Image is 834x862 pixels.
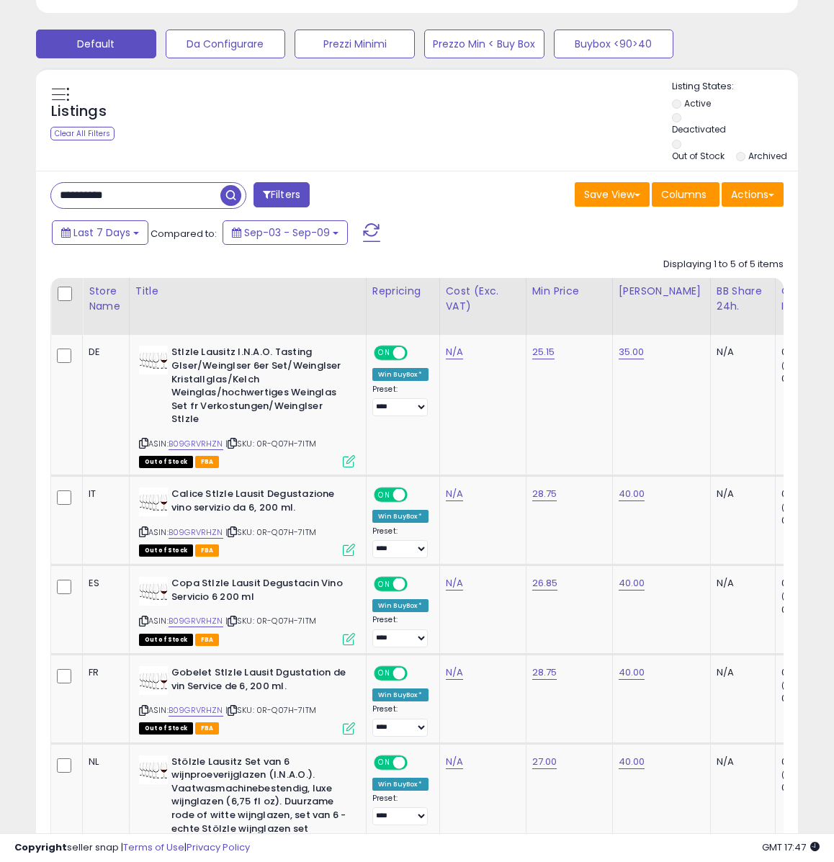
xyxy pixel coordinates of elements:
[672,150,725,162] label: Out of Stock
[672,80,799,94] p: Listing States:
[223,220,348,245] button: Sep-03 - Sep-09
[762,840,820,854] span: 2025-09-17 17:47 GMT
[717,346,764,359] div: N/A
[244,225,330,240] span: Sep-03 - Sep-09
[652,182,719,207] button: Columns
[171,666,346,696] b: Gobelet Stlzle Lausit Dgustation de vin Service de 6, 200 ml.
[554,30,674,58] button: Buybox <90>40
[169,704,223,717] a: B09GRVRHZN
[139,722,193,735] span: All listings that are currently out of stock and unavailable for purchase on Amazon
[171,755,346,839] b: Stölzle Lausitz Set van 6 wijnproeverijglazen (I.N.A.O.). Vaatwasmachinebestendig, luxe wijnglaze...
[781,769,802,781] small: (0%)
[89,666,118,679] div: FR
[532,487,557,501] a: 28.75
[195,634,220,646] span: FBA
[661,187,707,202] span: Columns
[139,577,355,644] div: ASIN:
[225,526,316,538] span: | SKU: 0R-Q07H-7ITM
[52,220,148,245] button: Last 7 Days
[51,102,107,122] h5: Listings
[684,97,711,109] label: Active
[372,778,429,791] div: Win BuyBox *
[169,438,223,450] a: B09GRVRHZN
[446,576,463,591] a: N/A
[139,755,168,784] img: 41DCfUtvllL._SL40_.jpg
[781,284,834,314] div: Ordered Items
[50,127,115,140] div: Clear All Filters
[532,665,557,680] a: 28.75
[36,30,156,58] button: Default
[225,704,316,716] span: | SKU: 0R-Q07H-7ITM
[89,577,118,590] div: ES
[171,488,346,518] b: Calice Stlzle Lausit Degustazione vino servizio da 6, 200 ml.
[405,756,429,768] span: OFF
[166,30,286,58] button: Da Configurare
[372,688,429,701] div: Win BuyBox *
[619,576,645,591] a: 40.00
[532,576,558,591] a: 26.85
[372,526,429,559] div: Preset:
[532,284,606,299] div: Min Price
[717,488,764,500] div: N/A
[375,668,393,680] span: ON
[169,615,223,627] a: B09GRVRHZN
[781,591,802,602] small: (0%)
[424,30,544,58] button: Prezzo Min < Buy Box
[89,488,118,500] div: IT
[139,488,168,516] img: 41DCfUtvllL._SL40_.jpg
[89,284,123,314] div: Store Name
[139,634,193,646] span: All listings that are currently out of stock and unavailable for purchase on Amazon
[139,456,193,468] span: All listings that are currently out of stock and unavailable for purchase on Amazon
[717,666,764,679] div: N/A
[446,284,520,314] div: Cost (Exc. VAT)
[73,225,130,240] span: Last 7 Days
[446,665,463,680] a: N/A
[254,182,310,207] button: Filters
[405,347,429,359] span: OFF
[135,284,360,299] div: Title
[405,489,429,501] span: OFF
[372,794,429,826] div: Preset:
[295,30,415,58] button: Prezzi Minimi
[139,666,168,695] img: 41DCfUtvllL._SL40_.jpg
[663,258,784,271] div: Displaying 1 to 5 of 5 items
[372,368,429,381] div: Win BuyBox *
[195,722,220,735] span: FBA
[225,615,316,627] span: | SKU: 0R-Q07H-7ITM
[14,841,250,855] div: seller snap | |
[372,599,429,612] div: Win BuyBox *
[781,502,802,513] small: (0%)
[781,680,802,691] small: (0%)
[151,227,217,241] span: Compared to:
[619,665,645,680] a: 40.00
[375,578,393,591] span: ON
[781,360,802,372] small: (0%)
[171,577,346,607] b: Copa Stlzle Lausit Degustacin Vino Servicio 6 200 ml
[532,345,555,359] a: 25.15
[717,284,769,314] div: BB Share 24h.
[446,345,463,359] a: N/A
[139,346,168,374] img: 41DCfUtvllL._SL40_.jpg
[89,346,118,359] div: DE
[139,577,168,606] img: 41DCfUtvllL._SL40_.jpg
[446,487,463,501] a: N/A
[722,182,784,207] button: Actions
[139,544,193,557] span: All listings that are currently out of stock and unavailable for purchase on Amazon
[619,755,645,769] a: 40.00
[405,578,429,591] span: OFF
[139,488,355,555] div: ASIN:
[123,840,184,854] a: Terms of Use
[187,840,250,854] a: Privacy Policy
[372,510,429,523] div: Win BuyBox *
[372,615,429,647] div: Preset:
[195,544,220,557] span: FBA
[446,755,463,769] a: N/A
[169,526,223,539] a: B09GRVRHZN
[717,577,764,590] div: N/A
[139,666,355,733] div: ASIN:
[619,345,645,359] a: 35.00
[672,123,726,135] label: Deactivated
[225,438,316,449] span: | SKU: 0R-Q07H-7ITM
[372,385,429,417] div: Preset:
[619,487,645,501] a: 40.00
